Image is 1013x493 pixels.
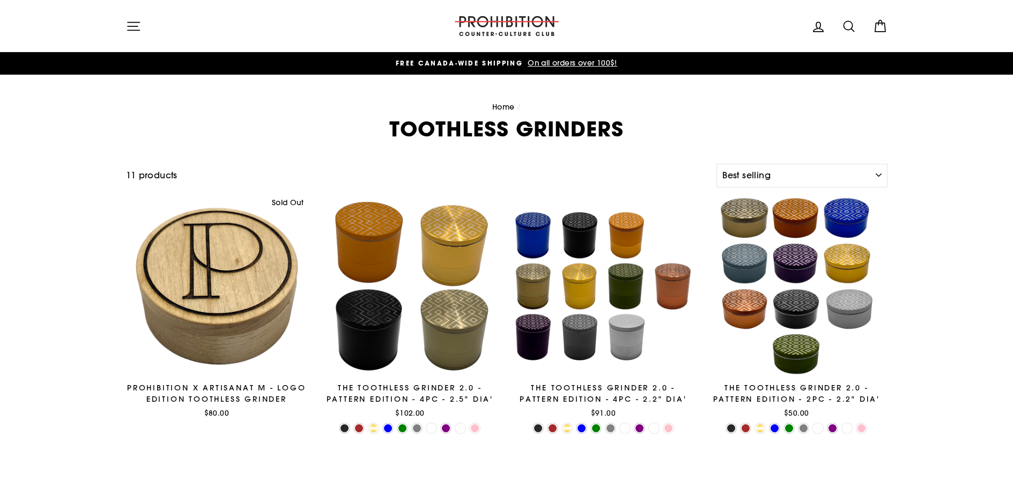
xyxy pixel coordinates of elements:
[126,408,308,418] div: $80.00
[513,195,694,422] a: The Toothless Grinder 2.0 - Pattern Edition - 4PC - 2.2" Dia'$91.00
[319,408,501,418] div: $102.00
[513,408,694,418] div: $91.00
[525,58,617,68] span: On all orders over 100$!
[319,195,501,422] a: The Toothless Grinder 2.0 - Pattern Edition - 4PC - 2.5" Dia'$102.00
[267,195,307,211] div: Sold Out
[706,382,888,405] div: The Toothless Grinder 2.0 - Pattern Edition - 2PC - 2.2" Dia'
[513,382,694,405] div: The Toothless Grinder 2.0 - Pattern Edition - 4PC - 2.2" Dia'
[517,102,521,112] span: /
[126,169,713,183] div: 11 products
[129,57,885,69] a: FREE CANADA-WIDE SHIPPING On all orders over 100$!
[126,382,308,405] div: PROHIBITION X ARTISANAT M - LOGO EDITION TOOTHLESS GRINDER
[126,195,308,422] a: PROHIBITION X ARTISANAT M - LOGO EDITION TOOTHLESS GRINDER$80.00
[319,382,501,405] div: The Toothless Grinder 2.0 - Pattern Edition - 4PC - 2.5" Dia'
[453,16,560,36] img: PROHIBITION COUNTER-CULTURE CLUB
[706,195,888,422] a: The Toothless Grinder 2.0 - Pattern Edition - 2PC - 2.2" Dia'$50.00
[706,408,888,418] div: $50.00
[126,102,888,113] nav: breadcrumbs
[126,119,888,139] h1: TOOTHLESS GRINDERS
[396,59,523,68] span: FREE CANADA-WIDE SHIPPING
[492,102,515,112] a: Home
